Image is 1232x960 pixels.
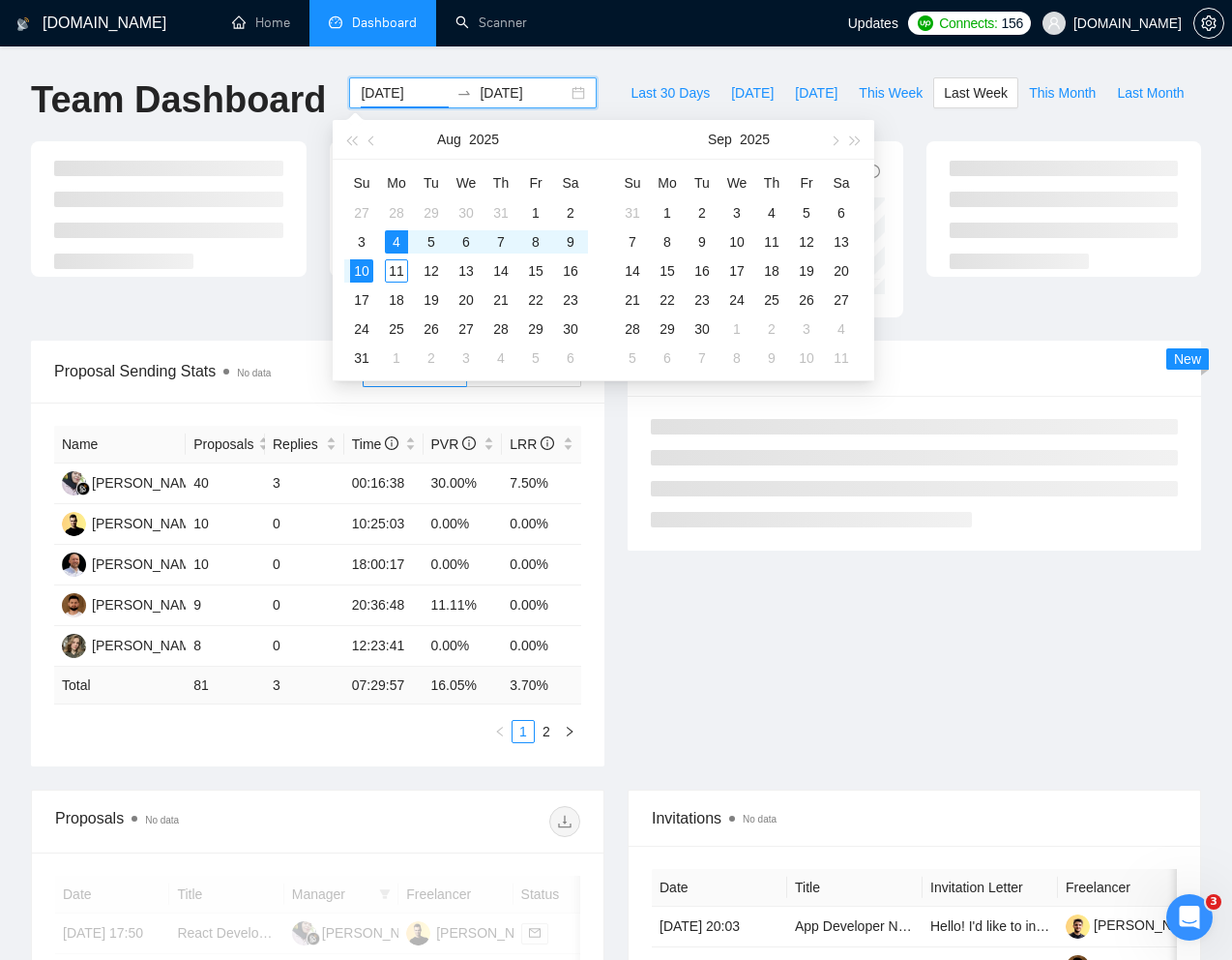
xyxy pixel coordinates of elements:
[456,85,472,101] span: to
[933,77,1018,108] button: Last Week
[859,82,923,104] span: This Week
[559,346,582,370] div: 6
[795,230,818,254] div: 12
[420,346,443,370] div: 2
[719,344,754,373] td: 2025-10-08
[615,285,650,315] td: 2025-09-21
[939,13,997,34] span: Connects:
[795,918,1128,934] a: App Developer Needed for Meal Macro Calculation App
[725,288,748,312] div: 24
[352,15,417,31] span: Dashboard
[62,474,203,490] a: FF[PERSON_NAME]
[760,346,783,370] div: 9
[449,227,484,256] td: 2025-08-06
[650,344,685,373] td: 2025-10-06
[1018,77,1106,108] button: This Month
[615,167,650,198] th: Su
[484,344,518,373] td: 2025-09-04
[344,256,379,285] td: 2025-08-10
[553,285,588,315] td: 2025-08-23
[484,167,518,198] th: Th
[621,230,644,254] div: 7
[344,504,424,545] td: 10:25:03
[754,315,789,344] td: 2025-10-02
[789,167,824,198] th: Fr
[559,317,582,341] div: 30
[379,256,414,285] td: 2025-08-11
[350,230,373,254] div: 3
[455,259,478,283] div: 13
[510,436,554,452] span: LRR
[650,227,685,256] td: 2025-09-08
[719,167,754,198] th: We
[518,285,553,315] td: 2025-08-22
[232,15,290,31] a: homeHome
[731,82,774,104] span: [DATE]
[685,315,719,344] td: 2025-09-30
[344,315,379,344] td: 2025-08-24
[484,315,518,344] td: 2025-08-28
[518,315,553,344] td: 2025-08-29
[535,720,558,743] li: 2
[484,198,518,227] td: 2025-07-31
[54,359,363,383] span: Proposal Sending Stats
[379,198,414,227] td: 2025-07-28
[541,436,554,450] span: info-circle
[62,515,203,530] a: YS[PERSON_NAME]
[536,721,557,742] a: 2
[455,288,478,312] div: 20
[420,288,443,312] div: 19
[558,720,581,743] li: Next Page
[513,721,534,742] a: 1
[518,167,553,198] th: Fr
[553,198,588,227] td: 2025-08-02
[55,806,318,837] div: Proposals
[512,720,535,743] li: 1
[502,464,581,504] td: 7.50%
[754,344,789,373] td: 2025-10-09
[502,667,581,705] td: 3.70 %
[186,545,265,585] td: 10
[265,626,344,667] td: 0
[725,230,748,254] div: 10
[518,344,553,373] td: 2025-09-05
[265,667,344,705] td: 3
[1066,917,1205,933] a: [PERSON_NAME]
[385,436,398,450] span: info-circle
[92,554,203,575] div: [PERSON_NAME]
[795,82,837,104] span: [DATE]
[615,198,650,227] td: 2025-08-31
[414,285,449,315] td: 2025-08-19
[489,201,513,225] div: 31
[414,256,449,285] td: 2025-08-12
[344,585,424,626] td: 20:36:48
[848,15,898,31] span: Updates
[685,256,719,285] td: 2025-09-16
[385,259,408,283] div: 11
[795,259,818,283] div: 19
[186,464,265,504] td: 40
[620,77,720,108] button: Last 30 Days
[685,167,719,198] th: Tu
[385,201,408,225] div: 28
[651,356,1178,380] span: Scanner Breakdown
[265,504,344,545] td: 0
[193,434,253,455] span: Proposals
[344,464,424,504] td: 00:16:38
[379,344,414,373] td: 2025-09-01
[652,869,787,907] th: Date
[92,513,203,534] div: [PERSON_NAME]
[524,259,547,283] div: 15
[273,434,322,455] span: Replies
[62,553,86,577] img: MH
[518,227,553,256] td: 2025-08-08
[754,167,789,198] th: Th
[76,482,90,495] img: gigradar-bm.png
[489,346,513,370] div: 4
[621,259,644,283] div: 14
[650,285,685,315] td: 2025-09-22
[449,285,484,315] td: 2025-08-20
[760,259,783,283] div: 18
[329,15,342,29] span: dashboard
[944,82,1008,104] span: Last Week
